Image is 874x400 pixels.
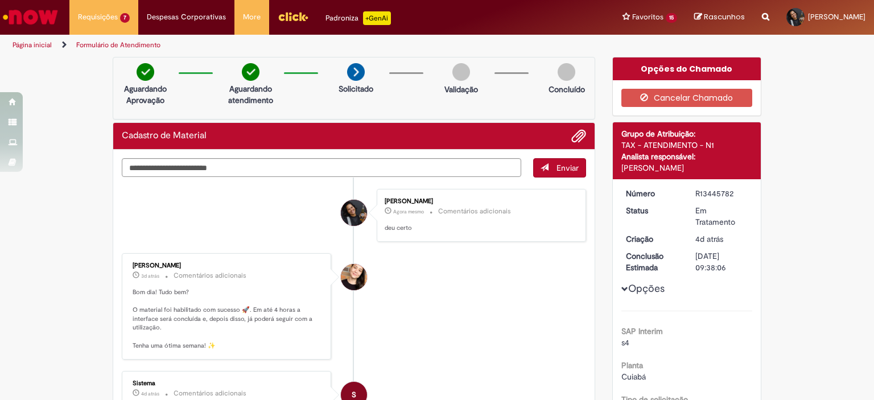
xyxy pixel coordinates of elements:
[621,89,753,107] button: Cancelar Chamado
[695,205,748,228] div: Em Tratamento
[393,208,424,215] time: 29/08/2025 17:08:47
[549,84,585,95] p: Concluído
[141,390,159,397] time: 25/08/2025 17:20:20
[122,158,521,178] textarea: Digite sua mensagem aqui...
[617,205,687,216] dt: Status
[122,131,207,141] h2: Cadastro de Material Histórico de tíquete
[621,162,753,174] div: [PERSON_NAME]
[617,188,687,199] dt: Número
[617,233,687,245] dt: Criação
[243,11,261,23] span: More
[141,390,159,397] span: 4d atrás
[695,234,723,244] time: 25/08/2025 17:20:07
[223,83,278,106] p: Aguardando atendimento
[438,207,511,216] small: Comentários adicionais
[174,271,246,281] small: Comentários adicionais
[556,163,579,173] span: Enviar
[666,13,677,23] span: 15
[571,129,586,143] button: Adicionar anexos
[341,200,367,226] div: Francielly Teixeira De Abreu
[621,151,753,162] div: Analista responsável:
[695,233,748,245] div: 25/08/2025 17:20:07
[621,360,643,370] b: Planta
[363,11,391,25] p: +GenAi
[808,12,865,22] span: [PERSON_NAME]
[141,273,159,279] span: 3d atrás
[695,188,748,199] div: R13445782
[133,262,322,269] div: [PERSON_NAME]
[621,326,663,336] b: SAP Interim
[385,224,574,233] p: deu certo
[242,63,259,81] img: check-circle-green.png
[120,13,130,23] span: 7
[694,12,745,23] a: Rascunhos
[133,288,322,350] p: Bom dia! Tudo bem? O material foi habilitado com sucesso 🚀. Em até 4 horas a interface será concl...
[621,128,753,139] div: Grupo de Atribuição:
[141,273,159,279] time: 27/08/2025 09:42:09
[393,208,424,215] span: Agora mesmo
[347,63,365,81] img: arrow-next.png
[695,250,748,273] div: [DATE] 09:38:06
[339,83,373,94] p: Solicitado
[78,11,118,23] span: Requisições
[278,8,308,25] img: click_logo_yellow_360x200.png
[452,63,470,81] img: img-circle-grey.png
[621,337,629,348] span: s4
[621,372,646,382] span: Cuiabá
[133,380,322,387] div: Sistema
[444,84,478,95] p: Validação
[704,11,745,22] span: Rascunhos
[147,11,226,23] span: Despesas Corporativas
[76,40,160,50] a: Formulário de Atendimento
[118,83,173,106] p: Aguardando Aprovação
[613,57,761,80] div: Opções do Chamado
[695,234,723,244] span: 4d atrás
[617,250,687,273] dt: Conclusão Estimada
[632,11,663,23] span: Favoritos
[325,11,391,25] div: Padroniza
[533,158,586,178] button: Enviar
[621,139,753,151] div: TAX - ATENDIMENTO - N1
[13,40,52,50] a: Página inicial
[385,198,574,205] div: [PERSON_NAME]
[9,35,574,56] ul: Trilhas de página
[174,389,246,398] small: Comentários adicionais
[341,264,367,290] div: Sabrina De Vasconcelos
[1,6,60,28] img: ServiceNow
[137,63,154,81] img: check-circle-green.png
[558,63,575,81] img: img-circle-grey.png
